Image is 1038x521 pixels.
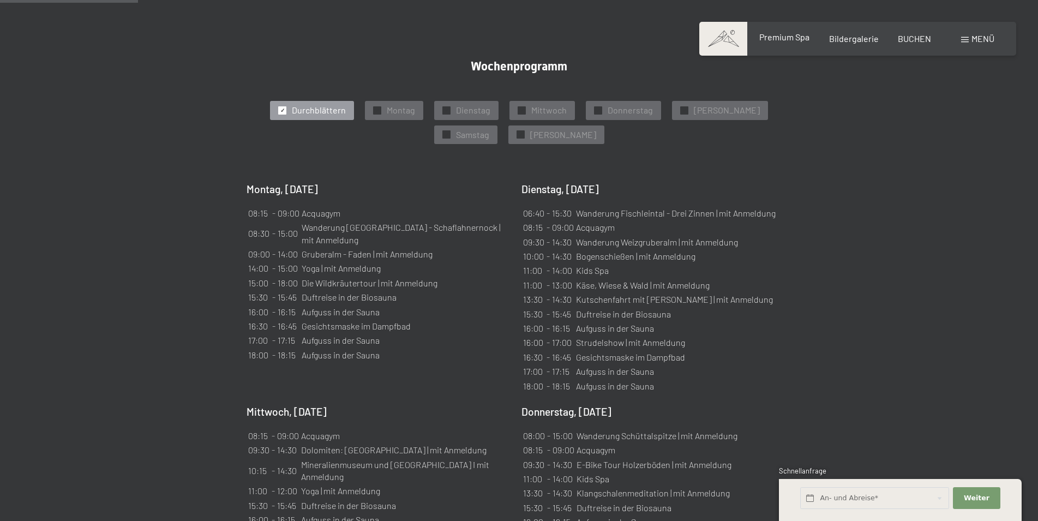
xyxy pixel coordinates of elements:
td: - [546,293,550,306]
td: 11:00 [523,264,545,277]
td: Wanderung Schüttalspitze | mit Anmeldung [576,429,738,442]
td: - [271,444,275,457]
td: Yoga | mit Anmeldung [301,262,509,275]
td: 14:00 [248,262,271,275]
span: Donnerstag [608,104,653,116]
td: 15:30 [248,291,271,304]
td: 09:00 [552,444,575,457]
span: ✓ [596,106,601,114]
td: 17:15 [551,365,574,378]
span: [PERSON_NAME] [694,104,760,116]
td: - [546,264,550,277]
td: - [546,236,550,249]
td: 11:00 [523,472,545,486]
span: Schnellanfrage [779,466,826,475]
td: 08:00 [523,429,545,442]
td: Kids Spa [575,264,776,277]
b: Donnerstag, [DATE] [521,405,611,418]
td: 08:15 [248,429,270,442]
td: 14:30 [551,236,574,249]
a: Premium Spa [759,32,809,42]
td: 09:30 [523,458,545,471]
td: 09:30 [248,444,270,457]
td: - [271,458,275,484]
td: 08:15 [248,207,271,220]
td: 08:15 [523,221,545,234]
td: 13:30 [523,487,545,500]
td: 08:15 [523,444,545,457]
td: Aufguss in der Sauna [575,322,776,335]
td: - [546,250,550,263]
td: Aufguss in der Sauna [575,365,776,378]
td: Gesichtsmaske im Dampfbad [301,320,509,333]
td: 16:30 [248,320,271,333]
td: 09:00 [248,248,271,261]
td: Aufguss in der Sauna [575,380,776,393]
td: 15:30 [523,501,545,514]
td: Aufguss in der Sauna [301,334,509,347]
td: 15:30 [248,499,270,512]
span: ✓ [520,106,524,114]
td: - [547,501,551,514]
td: - [272,291,276,304]
td: - [546,365,550,378]
td: 17:00 [248,334,271,347]
td: - [272,320,276,333]
span: ✓ [445,106,449,114]
td: 06:40 [523,207,545,220]
td: - [272,248,276,261]
td: - [272,207,276,220]
td: 09:00 [277,429,299,442]
td: - [271,499,275,512]
span: Weiter [964,493,989,503]
td: Mineralienmuseum und [GEOGRAPHIC_DATA] I mit Anmeldung [301,458,509,484]
td: - [272,221,276,247]
td: - [272,262,276,275]
td: - [546,380,550,393]
b: Mittwoch, [DATE] [247,405,327,418]
td: Gruberalm - Faden | mit Anmeldung [301,248,509,261]
td: 17:15 [277,334,300,347]
td: - [272,306,276,319]
td: 18:00 [277,277,300,290]
td: Acquagym [575,221,776,234]
td: Wanderung Fischleintal - Drei Zinnen | mit Anmeldung [575,207,776,220]
td: E-Bike Tour Holzerböden | mit Anmeldung [576,458,738,471]
td: 17:00 [551,336,574,349]
td: 14:30 [552,487,575,500]
td: - [271,429,275,442]
td: 18:15 [551,380,574,393]
td: 14:30 [551,250,574,263]
td: Die Wildkräutertour | mit Anmeldung [301,277,509,290]
td: 11:00 [248,484,270,498]
td: 14:30 [552,458,575,471]
td: 16:45 [277,320,300,333]
td: 16:30 [523,351,545,364]
td: 14:00 [552,472,575,486]
span: ✓ [375,106,380,114]
td: Strudelshow | mit Anmeldung [575,336,776,349]
td: 14:00 [277,248,300,261]
span: ✓ [444,131,448,139]
td: 18:00 [248,349,271,362]
td: Kids Spa [576,472,738,486]
td: Bogenschießen | mit Anmeldung [575,250,776,263]
td: 15:45 [277,291,300,304]
td: - [546,279,550,292]
span: Mittwoch [531,104,567,116]
td: Wanderung [GEOGRAPHIC_DATA] - Schaflahnernock | mit Anmeldung [301,221,509,247]
td: - [547,458,551,471]
td: 16:00 [248,306,271,319]
span: ✓ [518,131,523,139]
td: - [272,334,276,347]
td: - [547,429,551,442]
td: 15:45 [552,501,575,514]
td: 16:00 [523,336,545,349]
td: 14:30 [277,444,299,457]
span: Samstag [456,129,489,141]
td: Acquagym [576,444,738,457]
td: Duftreise in der Biosauna [575,308,776,321]
td: - [547,472,551,486]
td: 15:00 [248,277,271,290]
